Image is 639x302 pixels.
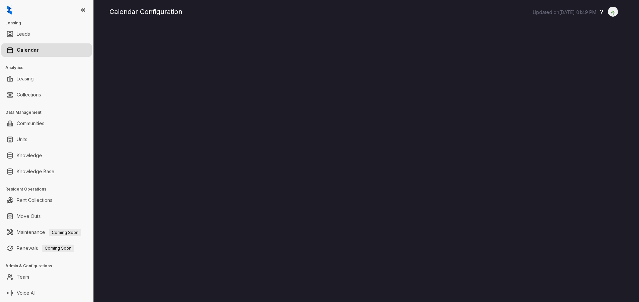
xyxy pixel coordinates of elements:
li: Leads [1,27,92,41]
h3: Admin & Configurations [5,263,93,269]
li: Calendar [1,43,92,57]
a: Leads [17,27,30,41]
button: ? [600,7,603,17]
li: Move Outs [1,210,92,223]
li: Knowledge Base [1,165,92,178]
a: Knowledge Base [17,165,54,178]
li: Knowledge [1,149,92,162]
h3: Resident Operations [5,186,93,192]
div: Calendar Configuration [110,7,623,17]
li: Units [1,133,92,146]
a: Collections [17,88,41,101]
li: Leasing [1,72,92,85]
iframe: retool [110,27,623,302]
p: Updated on [DATE] 01:49 PM [533,9,596,16]
li: Communities [1,117,92,130]
span: Coming Soon [49,229,81,236]
a: Calendar [17,43,39,57]
h3: Analytics [5,65,93,71]
h3: Leasing [5,20,93,26]
a: Voice AI [17,286,35,300]
li: Maintenance [1,226,92,239]
span: Coming Soon [42,245,74,252]
img: logo [7,5,12,15]
a: Units [17,133,27,146]
li: Renewals [1,242,92,255]
a: Communities [17,117,44,130]
li: Rent Collections [1,194,92,207]
li: Team [1,270,92,284]
img: UserAvatar [608,8,618,15]
a: Team [17,270,29,284]
li: Collections [1,88,92,101]
h3: Data Management [5,109,93,115]
a: Rent Collections [17,194,52,207]
li: Voice AI [1,286,92,300]
a: RenewalsComing Soon [17,242,74,255]
a: Leasing [17,72,34,85]
a: Knowledge [17,149,42,162]
a: Move Outs [17,210,41,223]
